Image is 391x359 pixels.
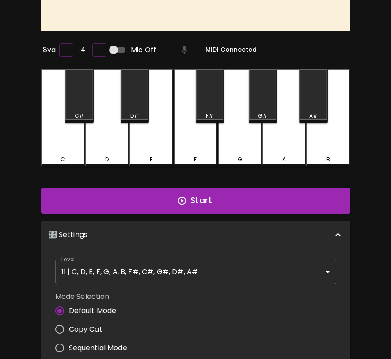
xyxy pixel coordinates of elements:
h6: 4 [80,44,85,56]
div: D# [130,112,139,120]
span: Default Mode [69,306,117,316]
button: Start [41,188,350,214]
p: 🎛️ Settings [48,229,88,240]
div: C# [75,112,84,120]
div: A [282,156,286,164]
div: G [238,156,242,164]
div: D [105,156,109,164]
div: 🎛️ Settings [41,221,350,249]
div: 11 | C, D, E, F, G, A, B, F#, C#, G#, D#, A# [55,260,336,284]
div: A# [309,112,318,120]
div: E [150,156,152,164]
span: Mic Off [131,45,156,55]
span: Sequential Mode [69,343,127,353]
div: G# [258,112,267,120]
label: Level [61,256,75,263]
h6: 8va [43,44,56,56]
button: + [92,43,106,57]
div: F# [206,112,213,120]
label: Mode Selection [55,291,134,302]
div: B [326,156,330,164]
span: Copy Cat [69,324,102,335]
div: C [61,156,65,164]
button: – [59,43,73,57]
h6: MIDI: Connected [205,45,257,55]
div: F [194,156,197,164]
